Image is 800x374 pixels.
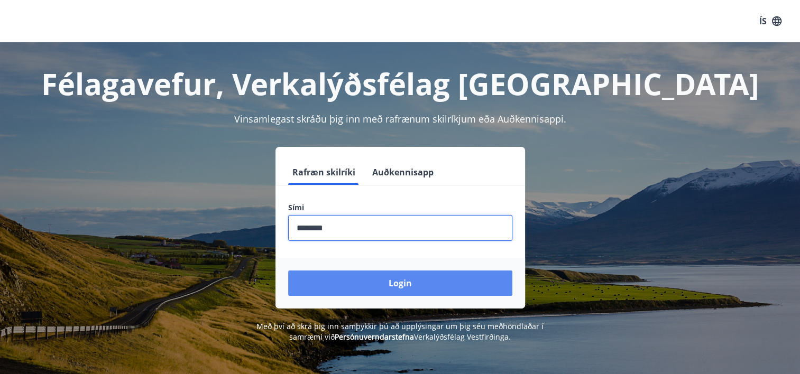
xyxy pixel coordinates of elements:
[288,270,512,296] button: Login
[234,113,566,125] span: Vinsamlegast skráðu þig inn með rafrænum skilríkjum eða Auðkennisappi.
[288,202,512,213] label: Sími
[753,12,787,31] button: ÍS
[32,63,768,104] h1: Félagavefur, Verkalýðsfélag [GEOGRAPHIC_DATA]
[288,160,360,185] button: Rafræn skilríki
[368,160,438,185] button: Auðkennisapp
[256,321,544,342] span: Með því að skrá þig inn samþykkir þú að upplýsingar um þig séu meðhöndlaðar í samræmi við Verkalý...
[335,332,414,342] a: Persónuverndarstefna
